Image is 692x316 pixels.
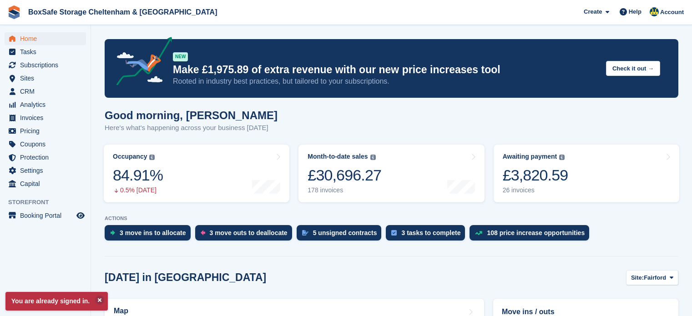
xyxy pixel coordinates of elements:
[302,230,308,236] img: contract_signature_icon-13c848040528278c33f63329250d36e43548de30e8caae1d1a13099fd9432cc5.svg
[110,230,115,236] img: move_ins_to_allocate_icon-fdf77a2bb77ea45bf5b3d319d69a93e2d87916cf1d5bf7949dd705db3b84f3ca.svg
[20,164,75,177] span: Settings
[8,198,91,207] span: Storefront
[487,229,585,236] div: 108 price increase opportunities
[5,32,86,45] a: menu
[5,292,108,311] p: You are already signed in.
[173,63,599,76] p: Make £1,975.89 of extra revenue with our new price increases tool
[308,166,381,185] div: £30,696.27
[105,271,266,284] h2: [DATE] in [GEOGRAPHIC_DATA]
[631,273,644,282] span: Site:
[370,155,376,160] img: icon-info-grey-7440780725fd019a000dd9b08b2336e03edf1995a4989e88bcd33f0948082b44.svg
[113,153,147,161] div: Occupancy
[20,45,75,58] span: Tasks
[20,85,75,98] span: CRM
[7,5,21,19] img: stora-icon-8386f47178a22dfd0bd8f6a31ec36ba5ce8667c1dd55bd0f319d3a0aa187defe.svg
[113,166,163,185] div: 84.91%
[470,225,594,245] a: 108 price increase opportunities
[606,61,660,76] button: Check it out →
[20,125,75,137] span: Pricing
[386,225,470,245] a: 3 tasks to complete
[297,225,386,245] a: 5 unsigned contracts
[105,216,678,221] p: ACTIONS
[173,76,599,86] p: Rooted in industry best practices, but tailored to your subscriptions.
[629,7,641,16] span: Help
[503,153,557,161] div: Awaiting payment
[5,59,86,71] a: menu
[201,230,205,236] img: move_outs_to_deallocate_icon-f764333ba52eb49d3ac5e1228854f67142a1ed5810a6f6cc68b1a99e826820c5.svg
[5,85,86,98] a: menu
[559,155,565,160] img: icon-info-grey-7440780725fd019a000dd9b08b2336e03edf1995a4989e88bcd33f0948082b44.svg
[20,209,75,222] span: Booking Portal
[114,307,128,315] h2: Map
[120,229,186,236] div: 3 move ins to allocate
[5,164,86,177] a: menu
[195,225,297,245] a: 3 move outs to deallocate
[20,72,75,85] span: Sites
[401,229,460,236] div: 3 tasks to complete
[5,138,86,150] a: menu
[5,98,86,111] a: menu
[173,52,188,61] div: NEW
[313,229,377,236] div: 5 unsigned contracts
[308,186,381,194] div: 178 invoices
[113,186,163,194] div: 0.5% [DATE]
[5,125,86,137] a: menu
[20,151,75,164] span: Protection
[105,225,195,245] a: 3 move ins to allocate
[210,229,288,236] div: 3 move outs to deallocate
[503,166,568,185] div: £3,820.59
[5,72,86,85] a: menu
[391,230,397,236] img: task-75834270c22a3079a89374b754ae025e5fb1db73e45f91037f5363f120a921f8.svg
[20,32,75,45] span: Home
[503,186,568,194] div: 26 invoices
[105,123,278,133] p: Here's what's happening across your business [DATE]
[5,45,86,58] a: menu
[494,145,679,202] a: Awaiting payment £3,820.59 26 invoices
[5,111,86,124] a: menu
[650,7,659,16] img: Kim Virabi
[105,109,278,121] h1: Good morning, [PERSON_NAME]
[584,7,602,16] span: Create
[109,37,172,89] img: price-adjustments-announcement-icon-8257ccfd72463d97f412b2fc003d46551f7dbcb40ab6d574587a9cd5c0d94...
[475,231,482,235] img: price_increase_opportunities-93ffe204e8149a01c8c9dc8f82e8f89637d9d84a8eef4429ea346261dce0b2c0.svg
[149,155,155,160] img: icon-info-grey-7440780725fd019a000dd9b08b2336e03edf1995a4989e88bcd33f0948082b44.svg
[20,138,75,150] span: Coupons
[25,5,221,20] a: BoxSafe Storage Cheltenham & [GEOGRAPHIC_DATA]
[626,270,678,285] button: Site: Fairford
[308,153,368,161] div: Month-to-date sales
[104,145,289,202] a: Occupancy 84.91% 0.5% [DATE]
[644,273,666,282] span: Fairford
[20,177,75,190] span: Capital
[75,210,86,221] a: Preview store
[5,177,86,190] a: menu
[20,98,75,111] span: Analytics
[660,8,684,17] span: Account
[5,151,86,164] a: menu
[20,111,75,124] span: Invoices
[5,209,86,222] a: menu
[20,59,75,71] span: Subscriptions
[298,145,484,202] a: Month-to-date sales £30,696.27 178 invoices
